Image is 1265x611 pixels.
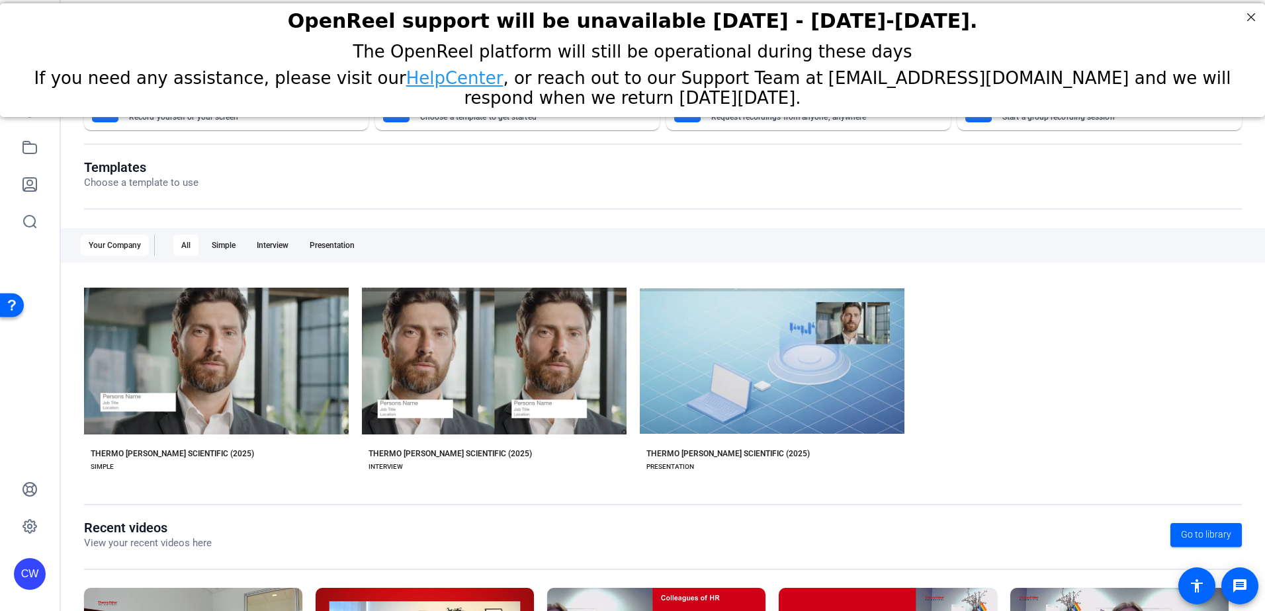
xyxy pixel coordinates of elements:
div: THERMO [PERSON_NAME] SCIENTIFIC (2025) [91,448,254,459]
p: Choose a template to use [84,175,198,190]
div: Presentation [302,235,363,256]
span: Go to library [1181,528,1231,542]
span: The OpenReel platform will still be operational during these days [353,38,912,58]
a: HelpCenter [406,65,503,85]
div: CW [14,558,46,590]
mat-icon: accessibility [1189,578,1205,594]
h1: Templates [84,159,198,175]
div: INTERVIEW [369,462,403,472]
div: Your Company [81,235,149,256]
div: Interview [249,235,296,256]
p: View your recent videos here [84,536,212,551]
div: Simple [204,235,243,256]
h2: OpenReel support will be unavailable Thursday - Friday, October 16th-17th. [17,6,1248,29]
div: All [173,235,198,256]
div: SIMPLE [91,462,114,472]
div: PRESENTATION [646,462,694,472]
mat-card-subtitle: Request recordings from anyone, anywhere [711,113,922,121]
div: Close Step [1243,5,1260,22]
div: THERMO [PERSON_NAME] SCIENTIFIC (2025) [369,448,532,459]
mat-icon: message [1232,578,1248,594]
span: If you need any assistance, please visit our , or reach out to our Support Team at [EMAIL_ADDRESS... [34,65,1231,104]
a: Go to library [1170,523,1242,547]
div: THERMO [PERSON_NAME] SCIENTIFIC (2025) [646,448,810,459]
mat-card-subtitle: Record yourself or your screen [129,113,339,121]
mat-card-subtitle: Start a group recording session [1002,113,1213,121]
h1: Recent videos [84,520,212,536]
mat-card-subtitle: Choose a template to get started [420,113,631,121]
